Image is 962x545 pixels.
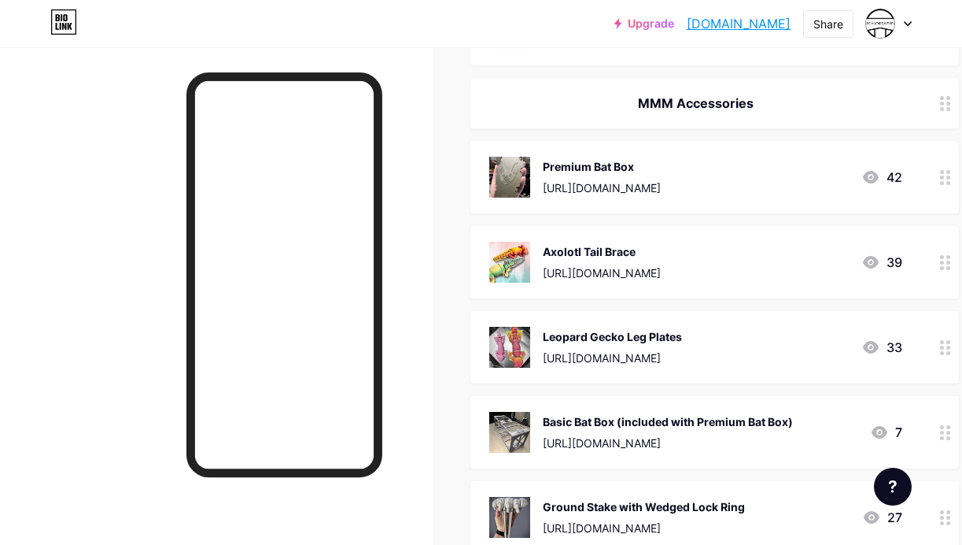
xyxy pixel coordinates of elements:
div: MMM Accessories [489,94,902,113]
div: [URL][DOMAIN_NAME] [543,180,661,196]
div: [URL][DOMAIN_NAME] [543,265,661,281]
div: Axolotl Tail Brace [543,243,661,260]
img: Basic Bat Box (included with Premium Bat Box) [489,412,530,453]
img: Premium Bat Box [489,157,530,198]
div: Ground Stake with Wedged Lock Ring [543,499,745,515]
div: Basic Bat Box (included with Premium Bat Box) [543,413,793,430]
div: 33 [861,338,902,357]
div: 27 [862,508,902,527]
img: Axolotl Tail Brace [489,242,530,283]
img: Ground Stake with Wedged Lock Ring [489,497,530,538]
img: Doug Johnson [865,9,895,39]
div: Share [813,16,843,32]
div: 42 [861,168,902,187]
div: [URL][DOMAIN_NAME] [543,435,793,451]
a: Upgrade [614,17,674,30]
div: Premium Bat Box [543,158,661,175]
a: [DOMAIN_NAME] [687,14,791,33]
img: Leopard Gecko Leg Plates [489,327,530,368]
div: [URL][DOMAIN_NAME] [543,520,745,536]
div: 39 [861,253,902,272]
div: Leopard Gecko Leg Plates [543,328,682,345]
div: [URL][DOMAIN_NAME] [543,350,682,366]
div: 7 [870,423,902,442]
